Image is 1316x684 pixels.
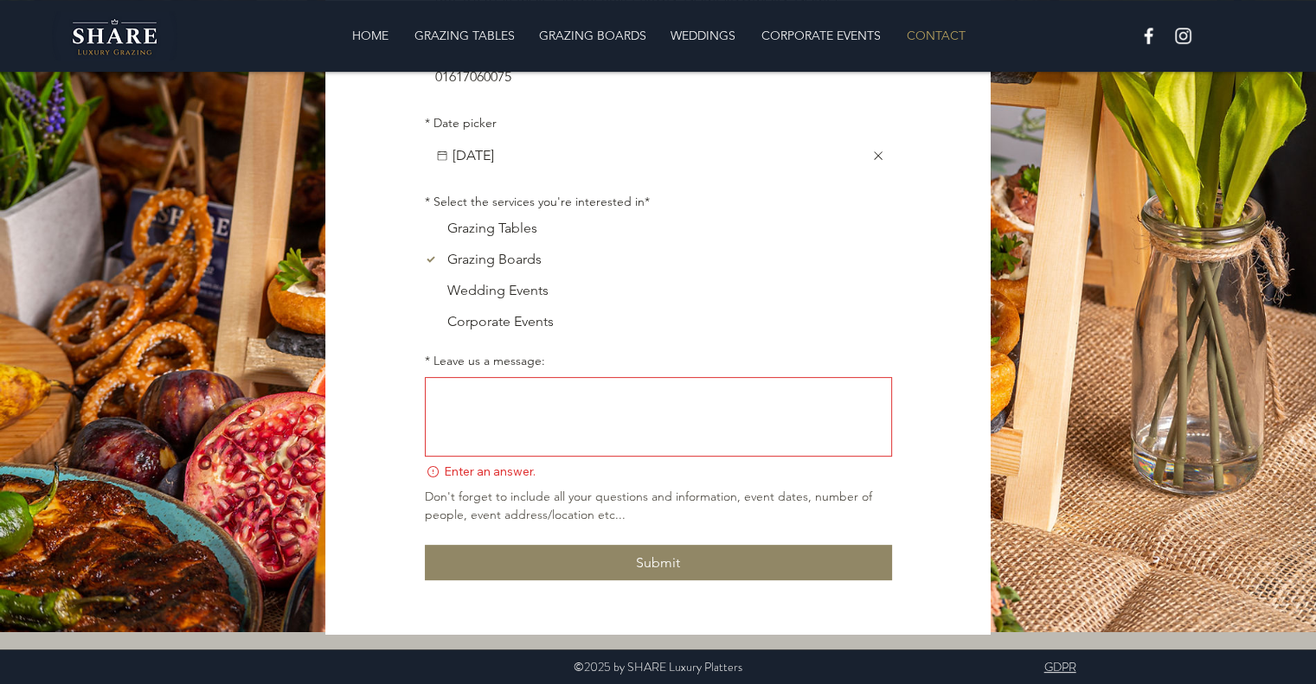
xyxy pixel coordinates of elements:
[425,194,650,211] div: Select the services you're interested in*
[425,353,545,370] label: Leave us a message:
[898,18,974,53] p: CONTACT
[1138,25,1194,47] ul: Social Bar
[658,18,748,53] a: WEDDINGS
[447,311,554,332] div: Corporate Events
[753,18,889,53] p: CORPORATE EVENTS
[574,658,742,675] span: ©2025 by SHARE Luxury Platters
[52,11,177,61] img: Share Luxury Grazing Logo.png
[447,249,542,270] div: Grazing Boards
[1172,25,1194,47] img: White Instagram Icon
[1235,603,1316,684] iframe: Wix Chat
[662,18,744,53] p: WEDDINGS
[447,218,537,239] div: Grazing Tables
[748,18,894,53] a: CORPORATE EVENTS
[401,18,526,53] a: GRAZING TABLES
[425,489,876,522] span: Don't forget to include all your questions and information, event dates, number of people, event ...
[426,385,891,449] textarea: Leave us a message:
[425,545,892,580] button: Submit
[406,18,523,53] p: GRAZING TABLES
[343,18,397,53] p: HOME
[435,149,449,163] button: 2025-12-03 Date picker
[425,115,497,132] label: Date picker
[338,18,401,53] a: HOME
[447,280,549,301] div: Wedding Events
[1138,25,1159,47] img: White Facebook Icon
[530,18,655,53] p: GRAZING BOARDS
[425,463,892,481] div: Enter an answer.
[1044,658,1076,675] a: GDPR
[894,18,978,53] a: CONTACT
[871,149,885,163] button: 2025-12-03 Date picker Clear
[526,18,658,53] a: GRAZING BOARDS
[425,60,882,94] input: Phone
[636,554,680,571] span: Submit
[235,18,1082,53] nav: Site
